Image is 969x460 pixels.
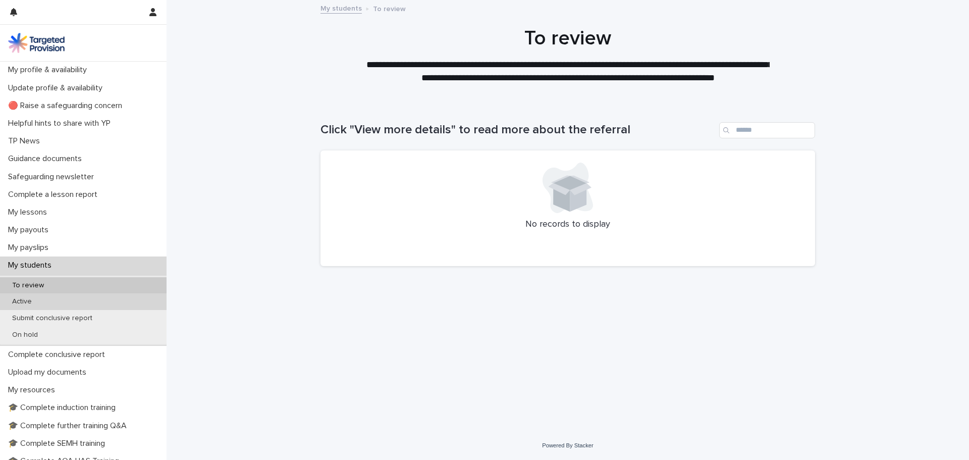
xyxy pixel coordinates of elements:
[4,385,63,395] p: My resources
[4,314,100,323] p: Submit conclusive report
[333,219,803,230] p: No records to display
[4,403,124,413] p: 🎓 Complete induction training
[4,261,60,270] p: My students
[4,243,57,252] p: My payslips
[4,439,113,448] p: 🎓 Complete SEMH training
[4,83,111,93] p: Update profile & availability
[4,331,46,339] p: On hold
[320,26,815,50] h1: To review
[4,421,135,431] p: 🎓 Complete further training Q&A
[4,297,40,306] p: Active
[4,119,119,128] p: Helpful hints to share with YP
[320,123,715,137] h1: Click "View more details" to read more about the referral
[4,225,57,235] p: My payouts
[4,172,102,182] p: Safeguarding newsletter
[4,154,90,164] p: Guidance documents
[8,33,65,53] img: M5nRWzHhSzIhMunXDL62
[4,350,113,360] p: Complete conclusive report
[4,281,52,290] p: To review
[4,208,55,217] p: My lessons
[4,101,130,111] p: 🔴 Raise a safeguarding concern
[320,2,362,14] a: My students
[4,190,105,199] p: Complete a lesson report
[4,136,48,146] p: TP News
[4,368,94,377] p: Upload my documents
[4,65,95,75] p: My profile & availability
[719,122,815,138] input: Search
[542,442,593,448] a: Powered By Stacker
[373,3,406,14] p: To review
